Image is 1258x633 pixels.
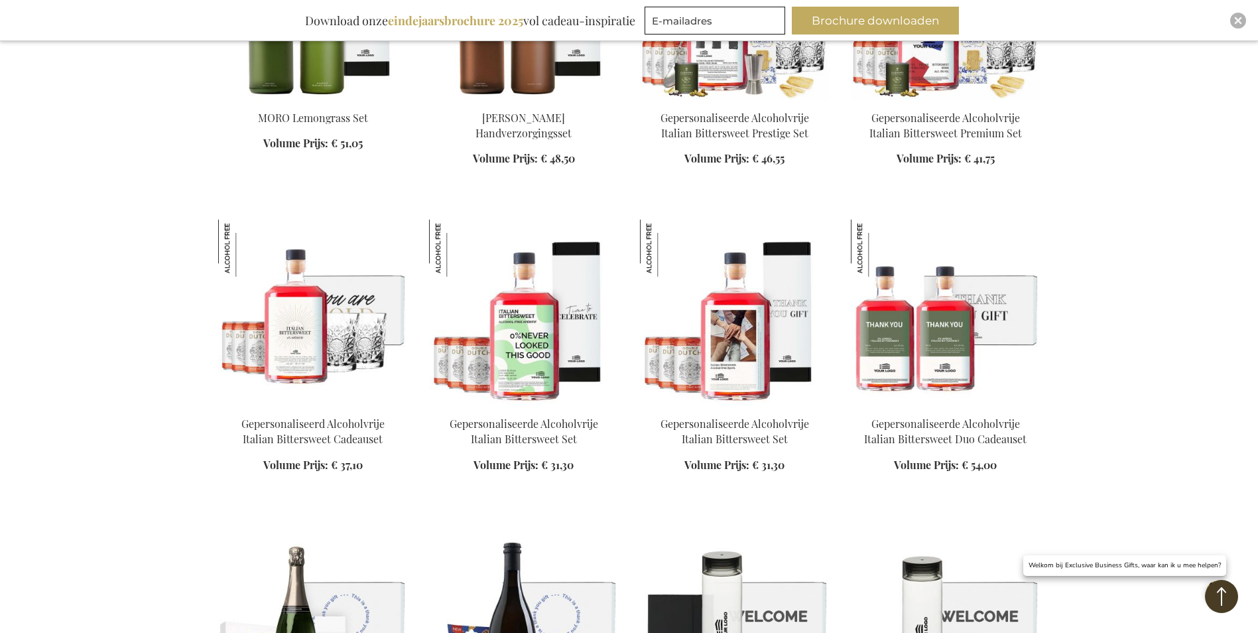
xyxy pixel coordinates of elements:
span: Volume Prijs: [263,136,328,150]
img: Gepersonaliseerde Alcoholvrije Italian Bittersweet Duo Cadeauset [851,220,908,277]
a: Volume Prijs: € 46,55 [684,151,785,167]
a: Personalised Non-Alcoholic Italian Bittersweet Duo Gift Set Gepersonaliseerde Alcoholvrije Italia... [851,400,1040,413]
div: Close [1230,13,1246,29]
span: Volume Prijs: [473,151,538,165]
a: Gepersonaliseerde Alcoholvrije Italian Bittersweet Set [450,417,598,446]
span: Volume Prijs: [897,151,962,165]
a: Volume Prijs: € 54,00 [894,458,997,473]
a: Volume Prijs: € 51,05 [263,136,363,151]
span: Volume Prijs: [473,458,538,472]
span: € 37,10 [331,458,363,472]
span: € 51,05 [331,136,363,150]
a: Gepersonaliseerde Alcoholvrije Italian Bittersweet Prestige Set [660,111,809,140]
img: Gepersonaliseerde Alcoholvrije Italian Bittersweet Set [429,220,486,277]
a: Gepersonaliseerde Alcoholvrije Italian Bittersweet Premium Set [869,111,1022,140]
a: Volume Prijs: € 31,30 [684,458,785,473]
img: Close [1234,17,1242,25]
img: Personalised Non-Alcoholic Italian Bittersweet Duo Gift Set [851,220,1040,405]
b: eindejaarsbrochure 2025 [388,13,523,29]
a: Gepersonaliseerde Alcoholvrije Italian Bittersweet Prestige Set Gepersonaliseerde Alcoholvrije It... [640,94,830,107]
a: Gepersonaliseerd Alcoholvrije Italian Bittersweet Cadeauset [241,417,385,446]
a: Gepersonaliseerde Alcoholvrije Italian Bittersweet Set [660,417,809,446]
button: Brochure downloaden [792,7,959,35]
a: MORO Lemongrass Set [258,111,368,125]
span: Volume Prijs: [263,458,328,472]
span: € 41,75 [964,151,995,165]
a: Gepersonaliseerde Alcoholvrije Italian Bittersweet Duo Cadeauset [864,417,1027,446]
a: Personalised Non-Alcoholic Italian Bittersweet Set Gepersonaliseerde Alcoholvrije Italian Bitters... [429,400,619,413]
img: Personalised Non-Alcoholic Italian Bittersweet Set [429,220,619,405]
img: Personalised Non-Alcoholic Italian Bittersweet Set [640,220,830,405]
form: marketing offers and promotions [645,7,789,38]
span: € 31,30 [752,458,785,472]
span: Volume Prijs: [894,458,959,472]
img: Gepersonaliseerde Alcoholvrije Italian Bittersweet Set [640,220,697,277]
a: Personalised Non-Alcoholic Italian Bittersweet Set Gepersonaliseerde Alcoholvrije Italian Bitters... [640,400,830,413]
span: € 48,50 [540,151,575,165]
span: € 31,30 [541,458,574,472]
input: E-mailadres [645,7,785,35]
a: Volume Prijs: € 41,75 [897,151,995,167]
img: Personalised Non-Alcoholic Italian Bittersweet Gift [218,220,408,405]
span: Volume Prijs: [684,151,749,165]
a: Personalised Non-Alcoholic Italian Bittersweet Gift Gepersonaliseerd Alcoholvrije Italian Bitters... [218,400,408,413]
a: MORO Lemongrass Set [218,94,408,107]
span: Volume Prijs: [684,458,749,472]
span: € 54,00 [962,458,997,472]
div: Download onze vol cadeau-inspiratie [299,7,641,35]
a: Volume Prijs: € 31,30 [473,458,574,473]
a: [PERSON_NAME] Handverzorgingsset [475,111,572,140]
a: Personalised Non-Alcoholic Italian Bittersweet Premium Set Gepersonaliseerde Alcoholvrije Italian... [851,94,1040,107]
a: Volume Prijs: € 48,50 [473,151,575,167]
a: Volume Prijs: € 37,10 [263,458,363,473]
span: € 46,55 [752,151,785,165]
img: Gepersonaliseerd Alcoholvrije Italian Bittersweet Cadeauset [218,220,275,277]
a: MORO Rosemary Handcare Set [429,94,619,107]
